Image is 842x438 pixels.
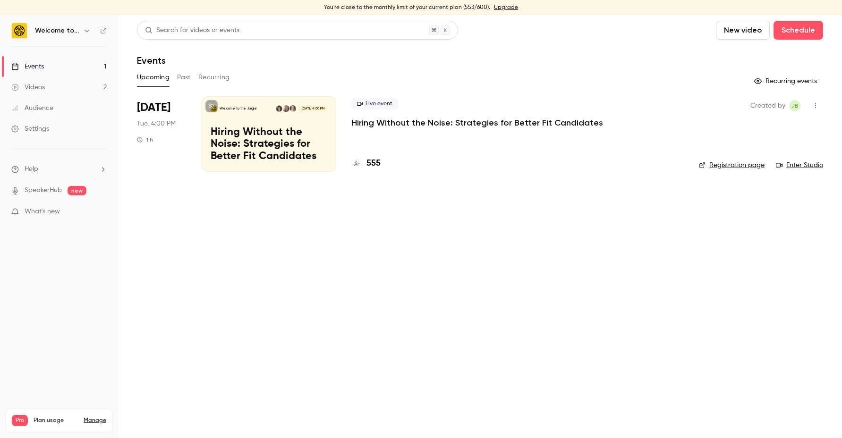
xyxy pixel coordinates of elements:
[716,21,770,40] button: New video
[11,124,49,134] div: Settings
[25,185,62,195] a: SpeakerHub
[137,119,176,128] span: Tue, 4:00 PM
[84,417,106,424] a: Manage
[137,96,187,172] div: Sep 30 Tue, 4:00 PM (Europe/London)
[12,415,28,426] span: Pro
[351,117,603,128] a: Hiring Without the Noise: Strategies for Better Fit Candidates
[11,83,45,92] div: Videos
[276,105,282,112] img: Alysia Wanczyk
[298,105,327,112] span: [DATE] 4:00 PM
[137,70,170,85] button: Upcoming
[220,106,257,111] p: Welcome to the Jungle
[774,21,823,40] button: Schedule
[68,186,86,195] span: new
[791,100,799,111] span: JB
[282,105,289,112] img: Lucy Szypula
[211,126,327,163] p: Hiring Without the Noise: Strategies for Better Fit Candidates
[137,55,166,66] h1: Events
[12,23,27,38] img: Welcome to the Jungle
[11,62,44,71] div: Events
[366,157,381,170] h4: 555
[25,164,38,174] span: Help
[35,26,79,35] h6: Welcome to the Jungle
[95,208,107,216] iframe: Noticeable Trigger
[289,105,296,112] img: Cat Symons
[776,160,823,170] a: Enter Studio
[202,96,336,172] a: Hiring Without the Noise: Strategies for Better Fit CandidatesWelcome to the JungleCat SymonsLucy...
[750,100,785,111] span: Created by
[34,417,78,424] span: Plan usage
[177,70,191,85] button: Past
[351,98,398,109] span: Live event
[25,207,60,217] span: What's new
[137,100,170,115] span: [DATE]
[494,4,518,11] a: Upgrade
[11,103,53,113] div: Audience
[699,160,765,170] a: Registration page
[11,164,107,174] li: help-dropdown-opener
[351,157,381,170] a: 555
[198,70,230,85] button: Recurring
[137,136,153,143] div: 1 h
[750,74,823,89] button: Recurring events
[145,25,239,35] div: Search for videos or events
[789,100,800,111] span: Josie Braithwaite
